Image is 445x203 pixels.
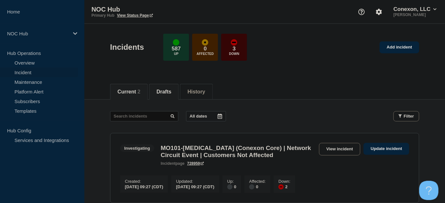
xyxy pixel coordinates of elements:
[249,179,266,184] p: Affected :
[380,41,419,53] a: Add incident
[125,184,163,189] div: [DATE] 09:27 (CDT)
[227,179,236,184] p: Up :
[197,52,214,56] p: Affected
[110,111,178,121] input: Search incidents
[393,111,419,121] button: Filter
[161,161,175,166] span: incident
[204,46,207,52] p: 0
[227,184,236,190] div: 0
[187,161,204,166] a: 728959
[231,39,237,46] div: down
[161,161,185,166] p: page
[187,89,205,95] button: History
[364,143,409,155] a: Update incident
[173,39,179,46] div: up
[355,5,368,19] button: Support
[202,39,208,46] div: affected
[176,184,214,189] div: [DATE] 09:27 (CDT)
[7,31,69,36] p: NOC Hub
[172,46,181,52] p: 587
[156,89,171,95] button: Drafts
[229,52,240,56] p: Down
[279,179,290,184] p: Down :
[319,143,361,155] a: View incident
[392,6,438,13] button: Conexon, LLC
[118,89,140,95] button: Current 2
[91,6,220,13] p: NOC Hub
[404,114,414,119] span: Filter
[249,184,266,190] div: 0
[186,111,226,121] button: All dates
[233,46,236,52] p: 3
[120,145,154,152] span: Investigating
[190,114,207,119] p: All dates
[161,145,316,159] h3: MO101-[MEDICAL_DATA] (Conexon Core) | Network Circuit Event | Customers Not Affected
[279,184,284,190] div: down
[372,5,386,19] button: Account settings
[392,13,438,17] p: [PERSON_NAME]
[227,184,232,190] div: disabled
[117,13,153,18] a: View Status Page
[279,184,290,190] div: 2
[110,43,144,52] h1: Incidents
[125,179,163,184] p: Created :
[91,13,114,18] p: Primary Hub
[176,179,214,184] p: Updated :
[137,89,140,94] span: 2
[174,52,178,56] p: Up
[419,181,439,200] iframe: Help Scout Beacon - Open
[249,184,254,190] div: disabled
